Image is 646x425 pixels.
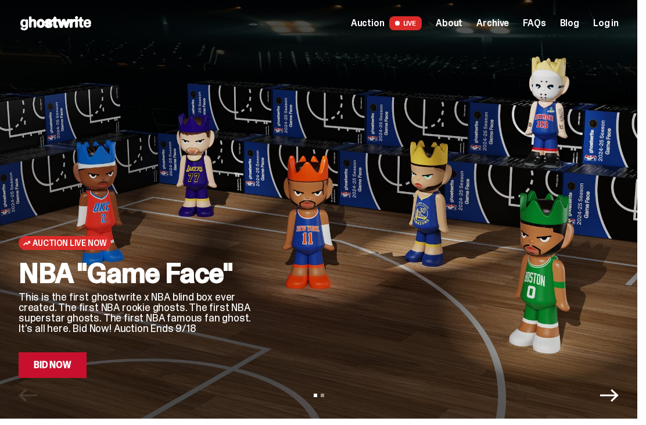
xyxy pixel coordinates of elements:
[389,16,422,30] span: LIVE
[351,16,422,30] a: Auction LIVE
[523,19,545,28] a: FAQs
[560,19,579,28] a: Blog
[314,394,317,397] button: View slide 1
[600,386,619,405] button: Next
[351,19,385,28] span: Auction
[19,352,87,378] a: Bid Now
[436,19,462,28] a: About
[476,19,509,28] a: Archive
[19,259,261,287] h2: NBA "Game Face"
[321,394,324,397] button: View slide 2
[33,238,106,248] span: Auction Live Now
[19,292,261,334] p: This is the first ghostwrite x NBA blind box ever created. The first NBA rookie ghosts. The first...
[593,19,619,28] a: Log in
